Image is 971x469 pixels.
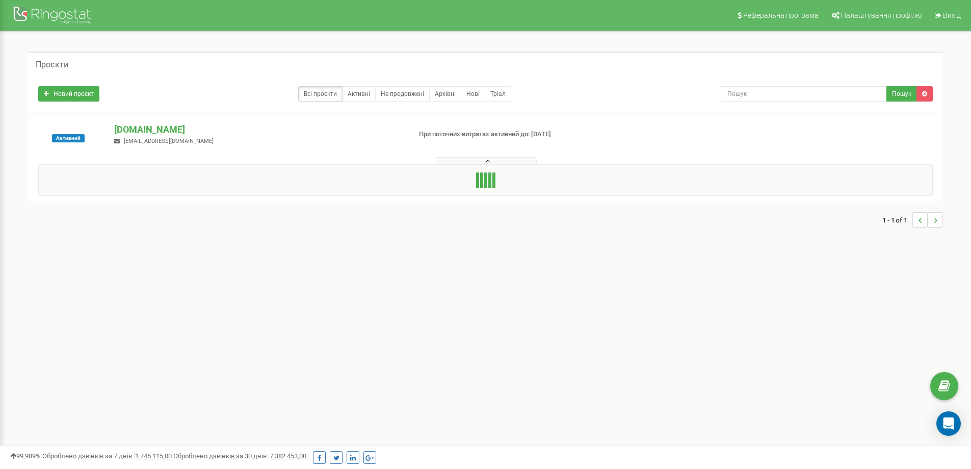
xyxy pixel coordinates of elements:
a: Нові [461,86,485,102]
span: 99,989% [10,452,41,460]
a: Активні [342,86,376,102]
nav: ... [882,202,943,238]
a: Не продовжені [375,86,430,102]
input: Пошук [721,86,887,102]
u: 7 382 453,00 [270,452,306,460]
button: Пошук [886,86,917,102]
a: Архівні [429,86,461,102]
h5: Проєкти [36,60,68,69]
span: 1 - 1 of 1 [882,212,912,228]
u: 1 745 115,00 [135,452,172,460]
span: Налаштування профілю [841,11,922,19]
span: [EMAIL_ADDRESS][DOMAIN_NAME] [124,138,214,144]
span: Оброблено дзвінків за 7 днів : [42,452,172,460]
span: Вихід [943,11,961,19]
a: Тріал [485,86,511,102]
span: Реферальна програма [743,11,819,19]
span: Активний [52,134,85,142]
a: Новий проєкт [38,86,99,102]
span: Оброблено дзвінків за 30 днів : [173,452,306,460]
div: Open Intercom Messenger [936,411,961,436]
p: При поточних витратах активний до: [DATE] [419,130,631,139]
a: Всі проєкти [298,86,343,102]
p: [DOMAIN_NAME] [114,123,402,136]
